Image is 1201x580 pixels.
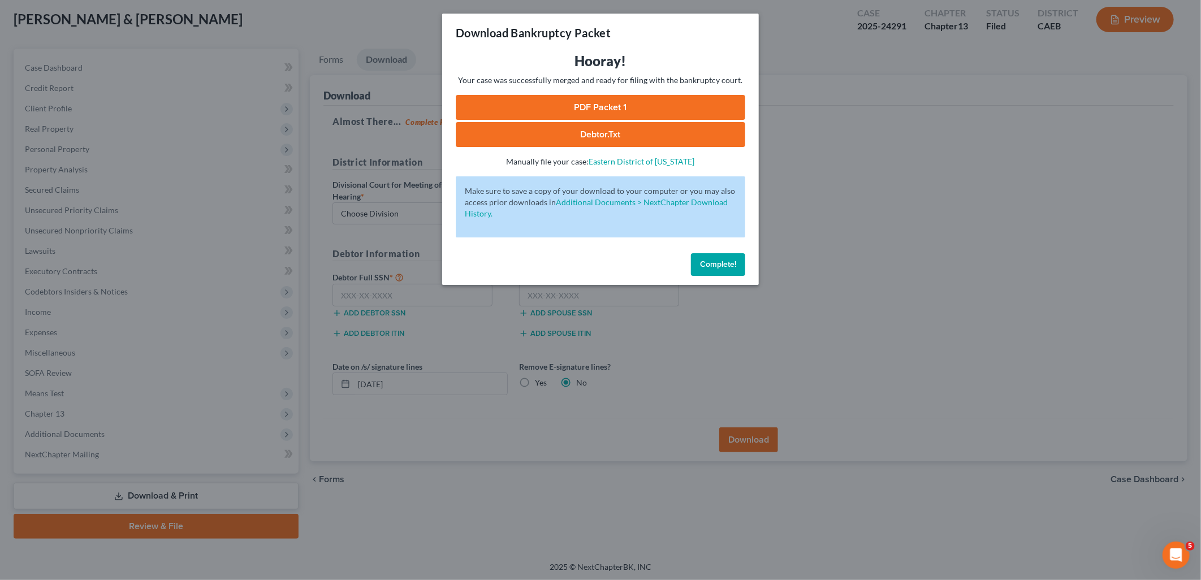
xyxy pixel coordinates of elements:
[589,157,695,166] a: Eastern District of [US_STATE]
[1163,542,1190,569] iframe: Intercom live chat
[700,259,736,269] span: Complete!
[456,75,745,86] p: Your case was successfully merged and ready for filing with the bankruptcy court.
[456,52,745,70] h3: Hooray!
[1186,542,1195,551] span: 5
[465,185,736,219] p: Make sure to save a copy of your download to your computer or you may also access prior downloads in
[456,156,745,167] p: Manually file your case:
[465,197,728,218] a: Additional Documents > NextChapter Download History.
[456,25,611,41] h3: Download Bankruptcy Packet
[456,122,745,147] a: Debtor.txt
[691,253,745,276] button: Complete!
[456,95,745,120] a: PDF Packet 1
